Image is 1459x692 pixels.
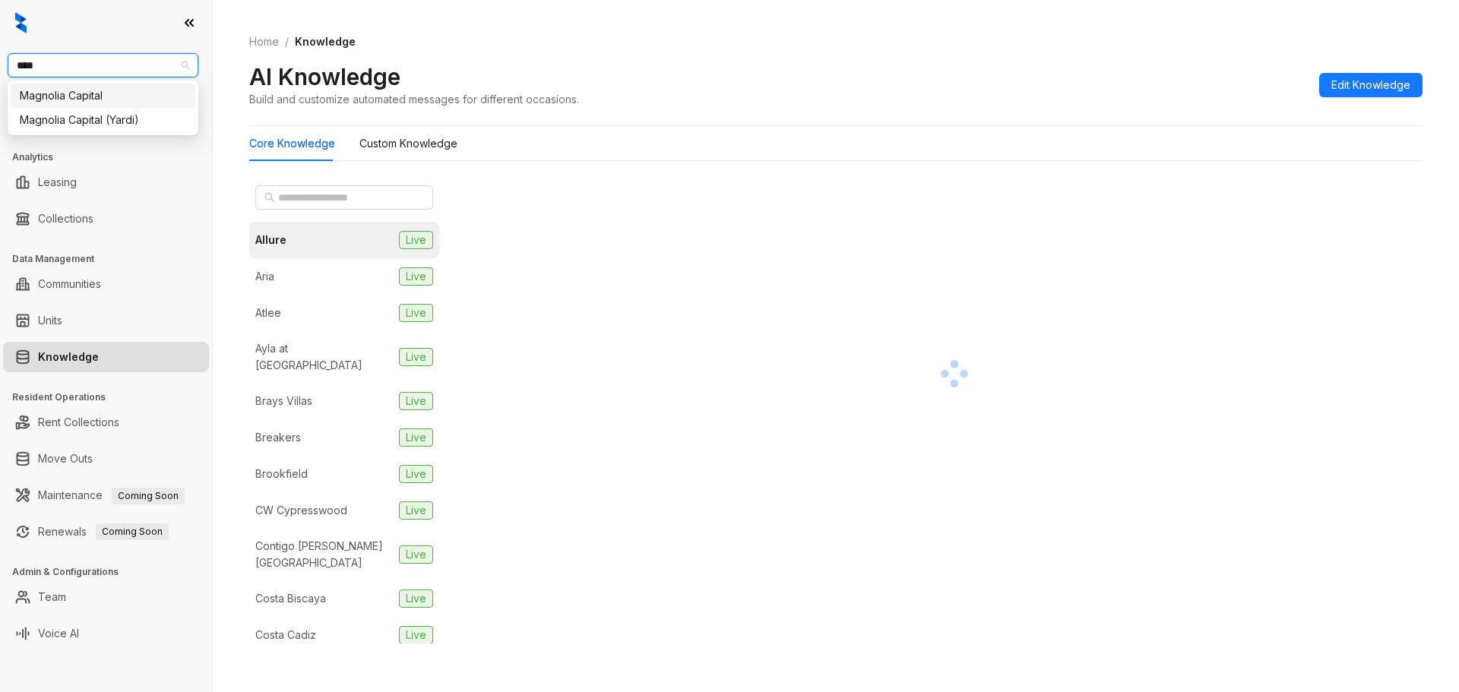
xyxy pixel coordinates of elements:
a: Home [246,33,282,50]
li: Leasing [3,167,209,197]
div: Custom Knowledge [359,135,457,152]
a: Voice AI [38,618,79,649]
li: Collections [3,204,209,234]
h3: Data Management [12,252,212,266]
div: CW Cypresswood [255,502,347,519]
span: Live [399,465,433,483]
div: Magnolia Capital [11,84,195,108]
div: Aria [255,268,274,285]
li: Rent Collections [3,407,209,438]
a: Leasing [38,167,77,197]
span: Live [399,501,433,520]
span: Live [399,626,433,644]
span: Live [399,392,433,410]
a: RenewalsComing Soon [38,517,169,547]
div: Core Knowledge [249,135,335,152]
div: Magnolia Capital [20,87,186,104]
span: Live [399,267,433,286]
div: Breakers [255,429,301,446]
li: Team [3,582,209,612]
div: Costa Biscaya [255,590,326,607]
li: Knowledge [3,342,209,372]
li: Voice AI [3,618,209,649]
span: Live [399,231,433,249]
div: Ayla at [GEOGRAPHIC_DATA] [255,340,393,374]
span: Live [399,304,433,322]
li: Move Outs [3,444,209,474]
div: Allure [255,232,286,248]
div: Contigo [PERSON_NAME][GEOGRAPHIC_DATA] [255,538,393,571]
li: Units [3,305,209,336]
button: Edit Knowledge [1319,73,1423,97]
span: Coming Soon [96,523,169,540]
a: Rent Collections [38,407,119,438]
a: Knowledge [38,342,99,372]
h3: Admin & Configurations [12,565,212,579]
div: Build and customize automated messages for different occasions. [249,91,579,107]
a: Move Outs [38,444,93,474]
li: Renewals [3,517,209,547]
a: Communities [38,269,101,299]
li: Leads [3,102,209,132]
span: Live [399,348,433,366]
span: search [264,192,275,203]
span: Edit Knowledge [1331,77,1410,93]
img: logo [15,12,27,33]
a: Units [38,305,62,336]
span: Live [399,545,433,564]
div: Magnolia Capital (Yardi) [20,112,186,128]
div: Costa Cadiz [255,627,316,643]
div: Atlee [255,305,281,321]
a: Team [38,582,66,612]
h3: Analytics [12,150,212,164]
li: Communities [3,269,209,299]
li: Maintenance [3,480,209,510]
div: Brookfield [255,466,308,482]
li: / [285,33,289,50]
span: Knowledge [295,35,356,48]
div: Magnolia Capital (Yardi) [11,108,195,132]
h2: AI Knowledge [249,62,400,91]
span: Live [399,589,433,608]
h3: Resident Operations [12,390,212,404]
span: Coming Soon [112,488,185,504]
div: Brays Villas [255,393,312,409]
span: Live [399,428,433,447]
a: Collections [38,204,93,234]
